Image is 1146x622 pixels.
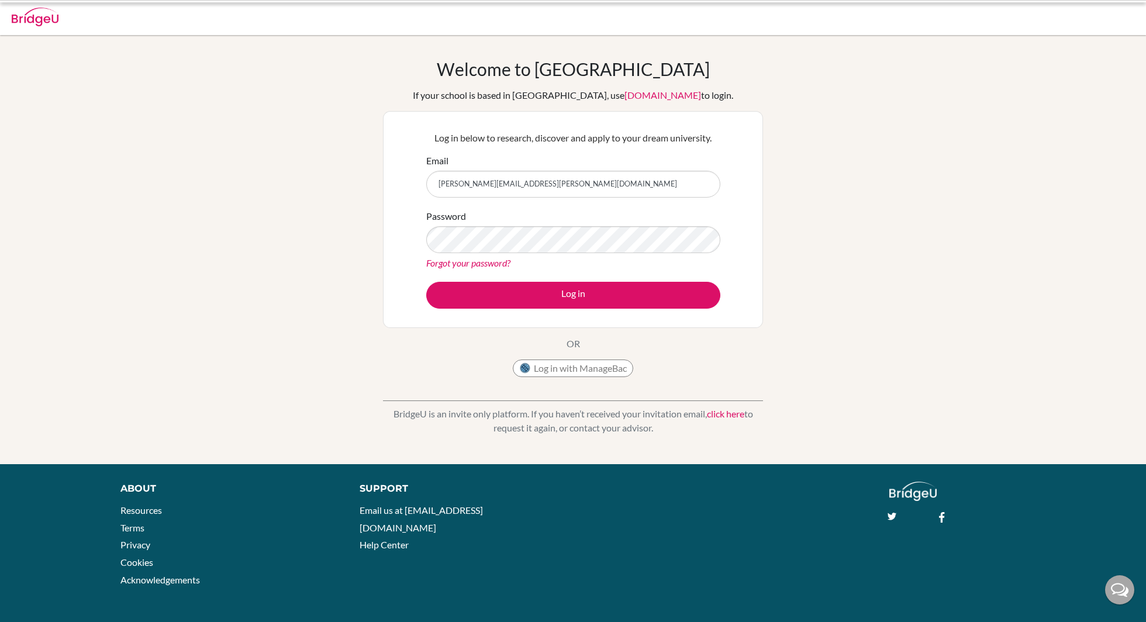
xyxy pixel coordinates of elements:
a: [DOMAIN_NAME] [624,89,701,101]
a: Cookies [120,557,153,568]
a: click here [707,408,744,419]
p: BridgeU is an invite only platform. If you haven’t received your invitation email, to request it ... [383,407,763,435]
a: Resources [120,504,162,516]
a: Forgot your password? [426,257,510,268]
div: Support [360,482,559,496]
a: Email us at [EMAIL_ADDRESS][DOMAIN_NAME] [360,504,483,533]
p: OR [567,337,580,351]
div: If your school is based in [GEOGRAPHIC_DATA], use to login. [413,88,733,102]
label: Password [426,209,466,223]
div: About [120,482,334,496]
a: Privacy [120,539,150,550]
label: Email [426,154,448,168]
button: Log in with ManageBac [513,360,633,377]
img: Bridge-U [12,8,58,26]
img: logo_white@2x-f4f0deed5e89b7ecb1c2cc34c3e3d731f90f0f143d5ea2071677605dd97b5244.png [889,482,937,501]
h1: Welcome to [GEOGRAPHIC_DATA] [437,58,710,80]
a: Acknowledgements [120,574,200,585]
a: Terms [120,522,144,533]
a: Help Center [360,539,409,550]
button: Log in [426,282,720,309]
p: Log in below to research, discover and apply to your dream university. [426,131,720,145]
